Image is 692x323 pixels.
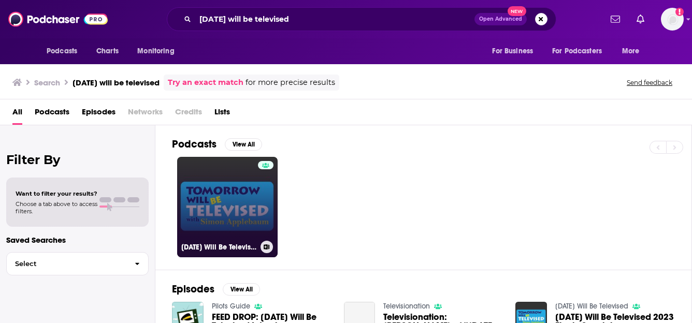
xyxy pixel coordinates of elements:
[47,44,77,58] span: Podcasts
[181,243,256,252] h3: [DATE] Will Be Televised
[661,8,684,31] img: User Profile
[130,41,188,61] button: open menu
[12,104,22,125] a: All
[6,152,149,167] h2: Filter By
[175,104,202,125] span: Credits
[82,104,116,125] a: Episodes
[172,138,262,151] a: PodcastsView All
[73,78,160,87] h3: [DATE] will be televised
[508,6,526,16] span: New
[172,283,260,296] a: EpisodesView All
[16,190,97,197] span: Want to filter your results?
[90,41,125,61] a: Charts
[7,260,126,267] span: Select
[225,138,262,151] button: View All
[383,302,430,311] a: Televisionation
[552,44,602,58] span: For Podcasters
[214,104,230,125] a: Lists
[223,283,260,296] button: View All
[167,7,556,31] div: Search podcasts, credits, & more...
[545,41,617,61] button: open menu
[661,8,684,31] span: Logged in as lori.heiselman
[615,41,653,61] button: open menu
[8,9,108,29] img: Podchaser - Follow, Share and Rate Podcasts
[172,283,214,296] h2: Episodes
[172,138,217,151] h2: Podcasts
[246,77,335,89] span: for more precise results
[137,44,174,58] span: Monitoring
[492,44,533,58] span: For Business
[6,235,149,245] p: Saved Searches
[16,200,97,215] span: Choose a tab above to access filters.
[485,41,546,61] button: open menu
[622,44,640,58] span: More
[212,302,250,311] a: Pilots Guide
[96,44,119,58] span: Charts
[128,104,163,125] span: Networks
[195,11,474,27] input: Search podcasts, credits, & more...
[168,77,243,89] a: Try an exact match
[479,17,522,22] span: Open Advanced
[661,8,684,31] button: Show profile menu
[675,8,684,16] svg: Add a profile image
[177,157,278,257] a: [DATE] Will Be Televised
[39,41,91,61] button: open menu
[624,78,675,87] button: Send feedback
[632,10,648,28] a: Show notifications dropdown
[607,10,624,28] a: Show notifications dropdown
[555,302,628,311] a: Tomorrow Will Be Televised
[6,252,149,275] button: Select
[34,78,60,87] h3: Search
[35,104,69,125] a: Podcasts
[474,13,527,25] button: Open AdvancedNew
